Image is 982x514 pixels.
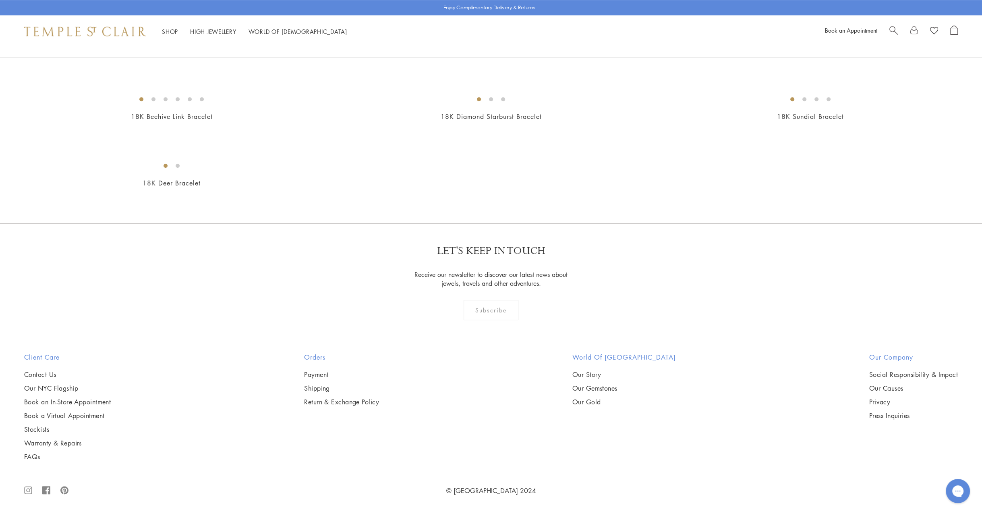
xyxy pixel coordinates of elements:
[869,384,958,393] a: Our Causes
[572,397,676,406] a: Our Gold
[889,25,898,37] a: Search
[304,397,379,406] a: Return & Exchange Policy
[825,26,877,34] a: Book an Appointment
[443,4,535,12] p: Enjoy Complimentary Delivery & Returns
[930,25,938,37] a: View Wishlist
[24,352,111,362] h2: Client Care
[24,384,111,393] a: Our NYC Flagship
[304,352,379,362] h2: Orders
[304,384,379,393] a: Shipping
[869,352,958,362] h2: Our Company
[143,179,201,187] a: 18K Deer Bracelet
[942,476,974,506] iframe: Gorgias live chat messenger
[162,27,347,37] nav: Main navigation
[24,411,111,420] a: Book a Virtual Appointment
[464,300,519,320] div: Subscribe
[24,439,111,447] a: Warranty & Repairs
[24,452,111,461] a: FAQs
[572,370,676,379] a: Our Story
[190,27,236,35] a: High JewelleryHigh Jewellery
[446,486,536,495] a: © [GEOGRAPHIC_DATA] 2024
[440,112,541,121] a: 18K Diamond Starburst Bracelet
[131,112,213,121] a: 18K Beehive Link Bracelet
[777,112,844,121] a: 18K Sundial Bracelet
[437,244,545,258] p: LET'S KEEP IN TOUCH
[162,27,178,35] a: ShopShop
[304,370,379,379] a: Payment
[572,352,676,362] h2: World of [GEOGRAPHIC_DATA]
[869,397,958,406] a: Privacy
[24,370,111,379] a: Contact Us
[950,25,958,37] a: Open Shopping Bag
[249,27,347,35] a: World of [DEMOGRAPHIC_DATA]World of [DEMOGRAPHIC_DATA]
[572,384,676,393] a: Our Gemstones
[24,27,146,36] img: Temple St. Clair
[869,411,958,420] a: Press Inquiries
[24,425,111,434] a: Stockists
[410,270,573,288] p: Receive our newsletter to discover our latest news about jewels, travels and other adventures.
[869,370,958,379] a: Social Responsibility & Impact
[24,397,111,406] a: Book an In-Store Appointment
